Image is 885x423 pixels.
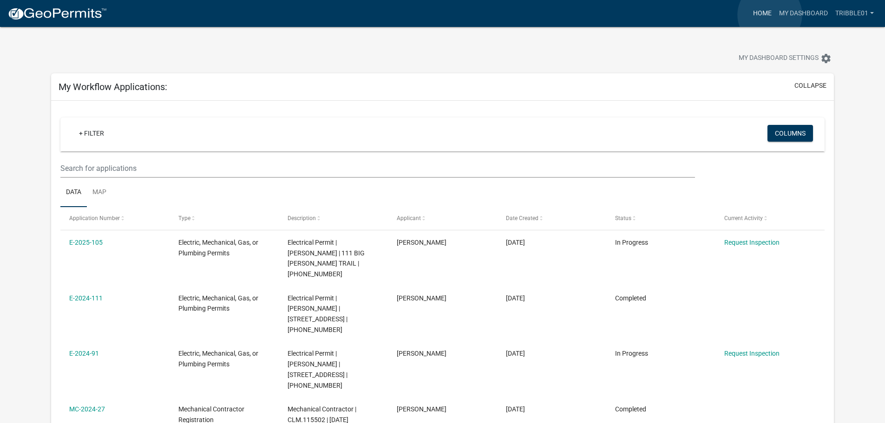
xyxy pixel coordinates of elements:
[397,215,421,221] span: Applicant
[288,239,365,278] span: Electrical Permit | Cameron Tribble | 111 BIG JOHN TRAIL | 108-08-05-026
[288,350,347,389] span: Electrical Permit | Timothy C Tribble | 1005 GREENVILLE ST | 108-08-05-036
[60,159,695,178] input: Search for applications
[615,405,646,413] span: Completed
[60,178,87,208] a: Data
[794,81,826,91] button: collapse
[731,49,839,67] button: My Dashboard Settingssettings
[69,405,105,413] a: MC-2024-27
[739,53,819,64] span: My Dashboard Settings
[69,239,103,246] a: E-2025-105
[397,405,446,413] span: Timothy Tribble
[615,350,648,357] span: In Progress
[615,215,631,221] span: Status
[506,294,525,302] span: 12/10/2024
[506,239,525,246] span: 03/04/2025
[288,294,347,333] span: Electrical Permit | Cameron Tribble | 1003 GREENVILLE ST | 108-08-05-037
[59,81,167,92] h5: My Workflow Applications:
[397,239,446,246] span: Timothy Tribble
[506,350,525,357] span: 11/25/2024
[775,5,832,22] a: My Dashboard
[615,239,648,246] span: In Progress
[178,239,258,257] span: Electric, Mechanical, Gas, or Plumbing Permits
[606,207,715,229] datatable-header-cell: Status
[178,294,258,312] span: Electric, Mechanical, Gas, or Plumbing Permits
[724,239,780,246] a: Request Inspection
[170,207,279,229] datatable-header-cell: Type
[178,350,258,368] span: Electric, Mechanical, Gas, or Plumbing Permits
[69,215,120,221] span: Application Number
[715,207,824,229] datatable-header-cell: Current Activity
[388,207,497,229] datatable-header-cell: Applicant
[615,294,646,302] span: Completed
[767,125,813,142] button: Columns
[279,207,388,229] datatable-header-cell: Description
[60,207,170,229] datatable-header-cell: Application Number
[724,350,780,357] a: Request Inspection
[69,350,99,357] a: E-2024-91
[832,5,878,22] a: Tribble01
[506,215,538,221] span: Date Created
[397,294,446,302] span: Timothy Tribble
[506,405,525,413] span: 11/25/2024
[724,215,763,221] span: Current Activity
[749,5,775,22] a: Home
[87,178,112,208] a: Map
[397,350,446,357] span: Timothy Tribble
[72,125,111,142] a: + Filter
[497,207,606,229] datatable-header-cell: Date Created
[288,215,316,221] span: Description
[178,215,190,221] span: Type
[820,53,832,64] i: settings
[69,294,103,302] a: E-2024-111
